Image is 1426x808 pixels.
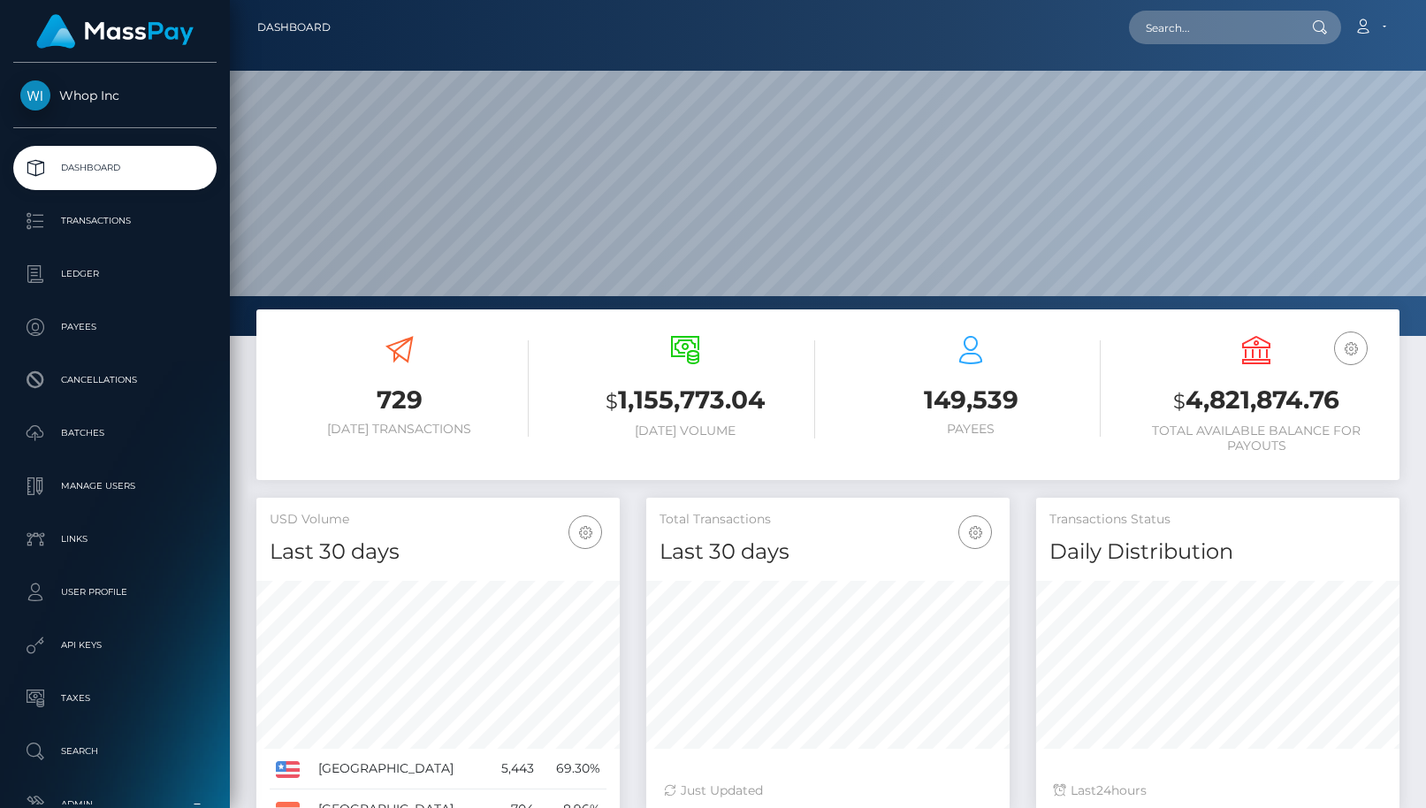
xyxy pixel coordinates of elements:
[13,517,217,561] a: Links
[13,464,217,508] a: Manage Users
[270,422,529,437] h6: [DATE] Transactions
[13,411,217,455] a: Batches
[20,314,210,340] p: Payees
[312,749,486,789] td: [GEOGRAPHIC_DATA]
[20,367,210,393] p: Cancellations
[1096,782,1111,798] span: 24
[1054,781,1382,800] div: Last hours
[13,305,217,349] a: Payees
[20,526,210,553] p: Links
[13,146,217,190] a: Dashboard
[13,199,217,243] a: Transactions
[1127,383,1386,419] h3: 4,821,874.76
[20,155,210,181] p: Dashboard
[486,749,539,789] td: 5,443
[842,422,1101,437] h6: Payees
[20,261,210,287] p: Ledger
[20,208,210,234] p: Transactions
[20,685,210,712] p: Taxes
[13,729,217,774] a: Search
[13,358,217,402] a: Cancellations
[20,420,210,446] p: Batches
[13,570,217,614] a: User Profile
[660,511,996,529] h5: Total Transactions
[555,423,814,438] h6: [DATE] Volume
[1129,11,1295,44] input: Search...
[1049,511,1386,529] h5: Transactions Status
[13,88,217,103] span: Whop Inc
[13,623,217,667] a: API Keys
[20,473,210,499] p: Manage Users
[1127,423,1386,454] h6: Total Available Balance for Payouts
[606,389,618,414] small: $
[36,14,194,49] img: MassPay Logo
[270,511,606,529] h5: USD Volume
[270,537,606,568] h4: Last 30 days
[276,761,300,777] img: US.png
[1049,537,1386,568] h4: Daily Distribution
[13,252,217,296] a: Ledger
[257,9,331,46] a: Dashboard
[20,632,210,659] p: API Keys
[20,579,210,606] p: User Profile
[660,537,996,568] h4: Last 30 days
[664,781,992,800] div: Just Updated
[555,383,814,419] h3: 1,155,773.04
[842,383,1101,417] h3: 149,539
[20,738,210,765] p: Search
[13,676,217,720] a: Taxes
[540,749,607,789] td: 69.30%
[1173,389,1186,414] small: $
[20,80,50,111] img: Whop Inc
[270,383,529,417] h3: 729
